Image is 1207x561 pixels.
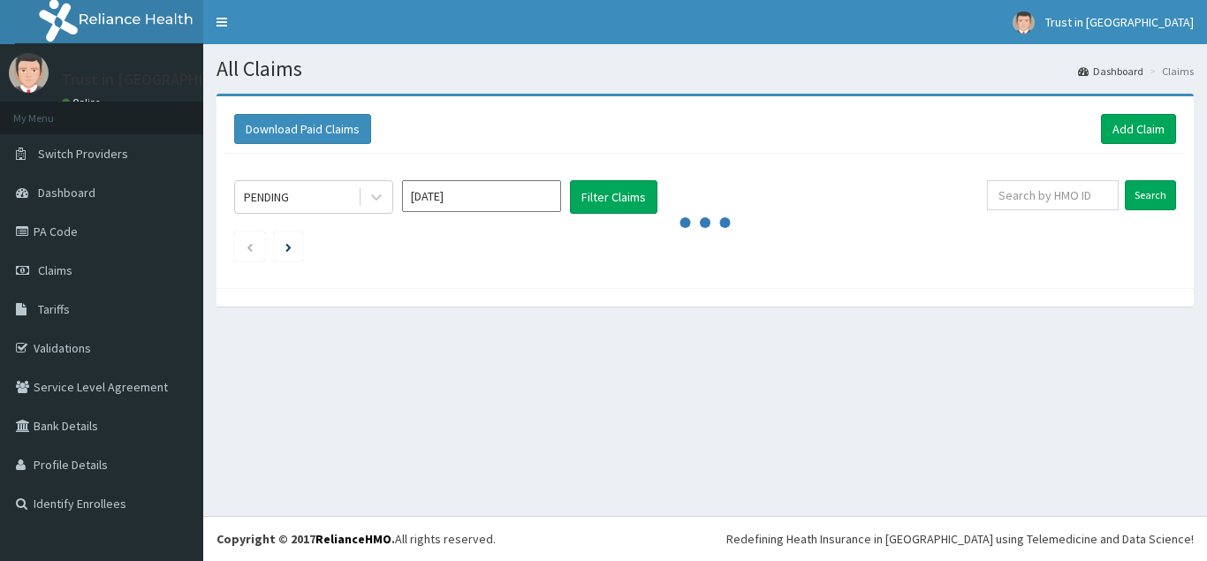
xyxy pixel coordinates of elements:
a: Add Claim [1101,114,1176,144]
div: Redefining Heath Insurance in [GEOGRAPHIC_DATA] using Telemedicine and Data Science! [726,530,1194,548]
h1: All Claims [216,57,1194,80]
footer: All rights reserved. [203,516,1207,561]
input: Search [1125,180,1176,210]
input: Select Month and Year [402,180,561,212]
a: RelianceHMO [315,531,391,547]
span: Claims [38,262,72,278]
div: PENDING [244,188,289,206]
img: User Image [9,53,49,93]
input: Search by HMO ID [987,180,1119,210]
span: Switch Providers [38,146,128,162]
a: Next page [285,239,292,254]
button: Download Paid Claims [234,114,371,144]
strong: Copyright © 2017 . [216,531,395,547]
li: Claims [1145,64,1194,79]
a: Online [62,96,104,109]
svg: audio-loading [679,196,732,249]
span: Trust in [GEOGRAPHIC_DATA] [1045,14,1194,30]
span: Tariffs [38,301,70,317]
button: Filter Claims [570,180,657,214]
a: Dashboard [1078,64,1143,79]
img: User Image [1013,11,1035,34]
p: Trust in [GEOGRAPHIC_DATA] [62,72,263,87]
span: Dashboard [38,185,95,201]
a: Previous page [246,239,254,254]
